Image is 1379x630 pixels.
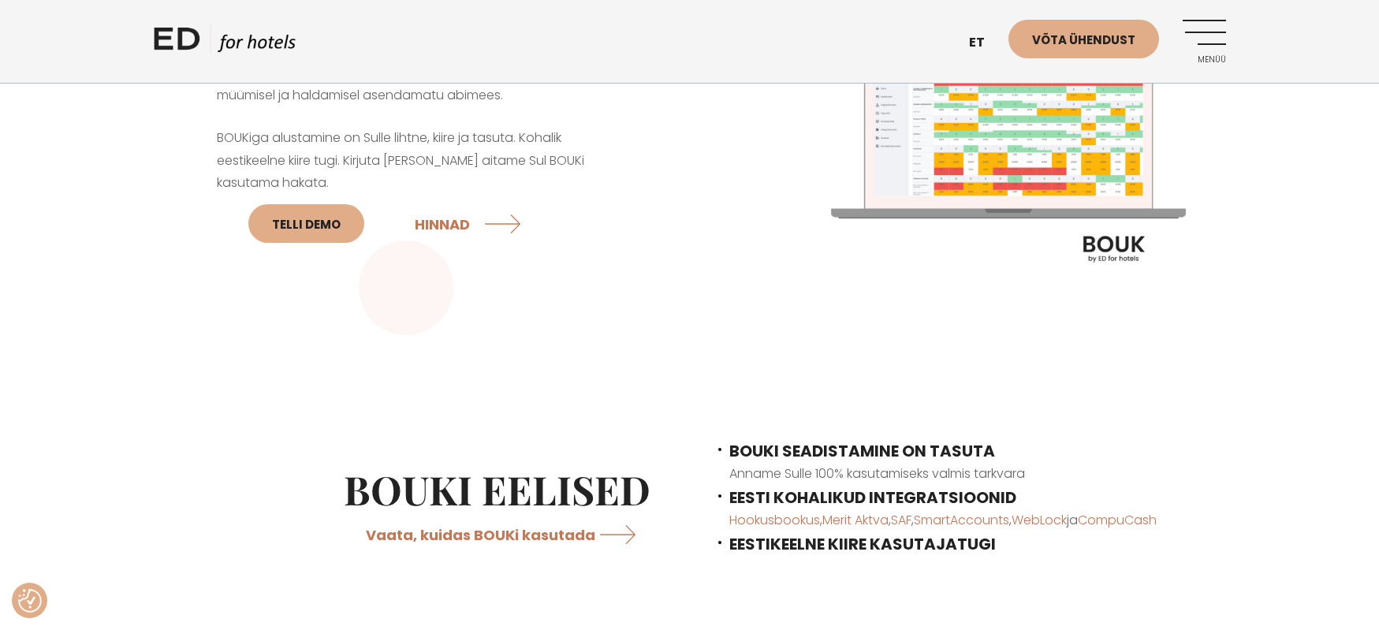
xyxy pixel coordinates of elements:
[729,486,1016,509] span: EESTI KOHALIKUD INTEGRATSIOONID
[822,511,889,529] a: Merit Aktva
[961,24,1008,62] a: et
[729,511,820,529] a: Hookusbookus
[891,511,911,529] a: SAF
[1012,511,1067,529] a: WebLock
[729,463,1187,486] p: Anname Sulle 100% kasutamiseks valmis tarkvara
[1183,55,1226,65] span: Menüü
[366,513,650,555] a: Vaata, kuidas BOUKi kasutada
[193,466,650,513] h2: BOUKi EELISED
[729,440,995,462] span: BOUKI SEADISTAMINE ON TASUTA
[729,533,996,555] strong: EESTIKEELNE KIIRE KASUTAJATUGI
[1078,511,1157,529] a: CompuCash
[1008,20,1159,58] a: Võta ühendust
[729,509,1187,532] p: , , , , ja
[248,204,364,243] a: Telli DEMO
[415,203,525,244] a: HINNAD
[914,511,1009,529] a: SmartAccounts
[1183,20,1226,63] a: Menüü
[18,589,42,613] button: Nõusolekueelistused
[154,24,296,63] a: ED HOTELS
[18,589,42,613] img: Revisit consent button
[217,127,627,253] p: BOUKiga alustamine on Sulle lihtne, kiire ja tasuta. Kohalik eestikeelne kiire tugi. Kirjuta [PER...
